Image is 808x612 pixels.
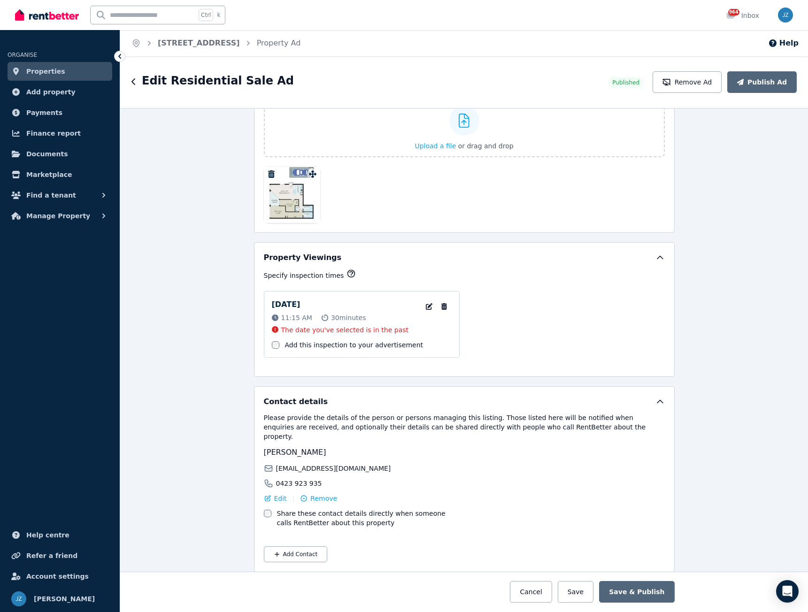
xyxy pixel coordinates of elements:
span: Help centre [26,529,69,541]
a: Account settings [8,567,112,586]
div: Inbox [726,11,759,20]
span: 30 minutes [331,313,366,322]
button: Remove [300,494,337,503]
a: Property Ad [257,38,301,47]
button: Remove Ad [653,71,722,93]
img: Jing Zhao [778,8,793,23]
p: The date you've selected is in the past [281,325,409,335]
span: Published [612,79,639,86]
span: 0423 923 935 [276,479,322,488]
span: Account settings [26,571,89,582]
button: Cancel [510,581,552,603]
a: Properties [8,62,112,81]
button: Add Contact [264,546,328,562]
span: ORGANISE [8,52,37,58]
a: Refer a friend [8,546,112,565]
a: Add property [8,83,112,101]
span: [PERSON_NAME] [264,448,326,457]
span: Ctrl [199,9,213,21]
span: Properties [26,66,65,77]
button: Upload a file or drag and drop [415,141,513,151]
h5: Contact details [264,396,328,407]
button: Publish Ad [727,71,797,93]
span: Find a tenant [26,190,76,201]
a: Payments [8,103,112,122]
span: Marketplace [26,169,72,180]
p: Specify inspection times [264,271,344,280]
span: Documents [26,148,68,160]
a: Finance report [8,124,112,143]
a: Marketplace [8,165,112,184]
span: k [217,11,220,19]
span: | [292,494,295,503]
span: Finance report [26,128,81,139]
h1: Edit Residential Sale Ad [142,73,294,88]
button: Save [558,581,593,603]
label: Share these contact details directly when someone calls RentBetter about this property [277,509,462,528]
button: Edit [264,494,287,503]
span: Add property [26,86,76,98]
span: Refer a friend [26,550,77,561]
span: Remove [310,494,337,503]
a: Documents [8,145,112,163]
button: Save & Publish [599,581,674,603]
span: 11:15 AM [281,313,312,322]
span: [PERSON_NAME] [34,593,95,604]
span: Manage Property [26,210,90,222]
button: Manage Property [8,207,112,225]
button: Help [768,38,799,49]
label: Add this inspection to your advertisement [285,340,423,350]
span: or drag and drop [458,142,514,150]
p: [DATE] [272,299,300,310]
span: Payments [26,107,62,118]
div: Open Intercom Messenger [776,580,799,603]
button: Find a tenant [8,186,112,205]
span: 964 [728,9,739,15]
p: Please provide the details of the person or persons managing this listing. Those listed here will... [264,413,665,441]
a: Help centre [8,526,112,544]
img: RentBetter [15,8,79,22]
span: Edit [274,494,287,503]
img: Jing Zhao [11,591,26,606]
a: [STREET_ADDRESS] [158,38,240,47]
h5: Property Viewings [264,252,342,263]
span: [EMAIL_ADDRESS][DOMAIN_NAME] [276,464,391,473]
nav: Breadcrumb [120,30,312,56]
span: Upload a file [415,142,456,150]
